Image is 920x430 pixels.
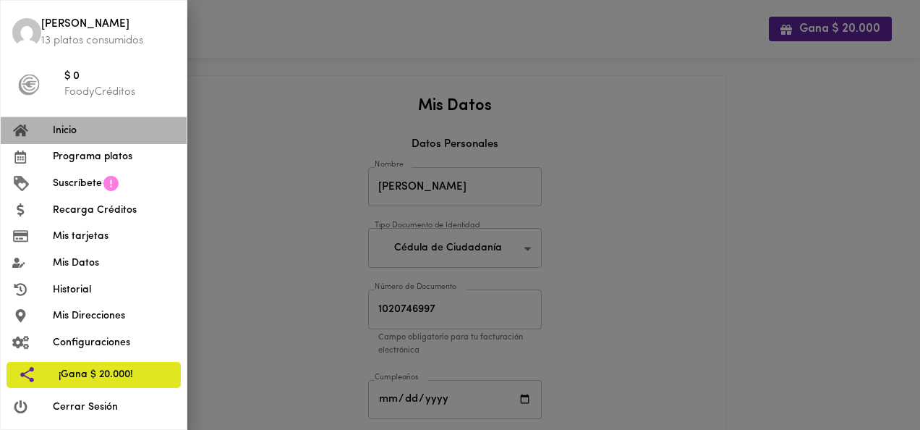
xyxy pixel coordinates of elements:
[53,256,175,271] span: Mis Datos
[18,74,40,96] img: foody-creditos-black.png
[41,17,175,33] span: [PERSON_NAME]
[64,85,175,100] p: FoodyCréditos
[59,367,169,382] span: ¡Gana $ 20.000!
[41,33,175,49] p: 13 platos consumidos
[836,346,906,416] iframe: Messagebird Livechat Widget
[64,69,175,85] span: $ 0
[53,176,102,191] span: Suscríbete
[53,400,175,415] span: Cerrar Sesión
[53,335,175,350] span: Configuraciones
[53,282,175,298] span: Historial
[53,308,175,324] span: Mis Direcciones
[53,229,175,244] span: Mis tarjetas
[53,123,175,138] span: Inicio
[53,203,175,218] span: Recarga Créditos
[53,149,175,164] span: Programa platos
